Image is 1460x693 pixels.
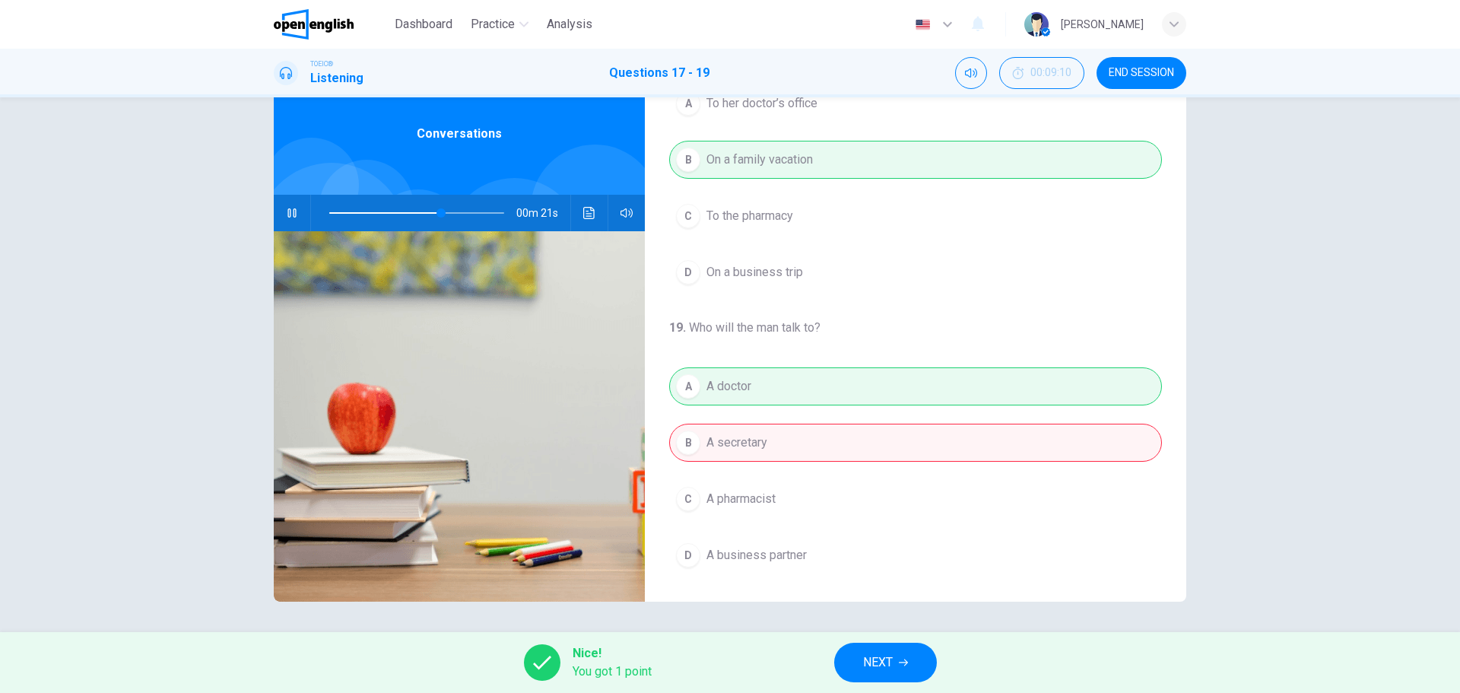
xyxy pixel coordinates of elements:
span: 00m 21s [516,195,570,231]
span: Dashboard [395,15,452,33]
span: Analysis [547,15,592,33]
h4: Who will the man talk to? [669,319,1162,337]
span: 00:09:10 [1030,67,1071,79]
span: Practice [471,15,515,33]
button: Analysis [541,11,598,38]
span: You got 1 point [573,663,652,681]
button: Practice [465,11,535,38]
button: Dashboard [389,11,459,38]
h1: Listening [310,69,363,87]
button: Click to see the audio transcription [577,195,601,231]
button: NEXT [834,643,937,682]
div: Mute [955,57,987,89]
img: OpenEnglish logo [274,9,354,40]
img: Conversations [274,231,645,602]
div: Hide [999,57,1084,89]
a: OpenEnglish logo [274,9,389,40]
h1: Questions 17 - 19 [609,64,709,82]
span: Nice! [573,644,652,663]
span: Conversations [417,125,502,143]
button: END SESSION [1097,57,1186,89]
span: END SESSION [1109,67,1174,79]
span: TOEIC® [310,59,333,69]
span: NEXT [863,652,893,673]
img: en [913,19,932,30]
div: [PERSON_NAME] [1061,15,1144,33]
img: Profile picture [1024,12,1049,37]
h4: 19 . [669,320,689,335]
button: 00:09:10 [999,57,1084,89]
